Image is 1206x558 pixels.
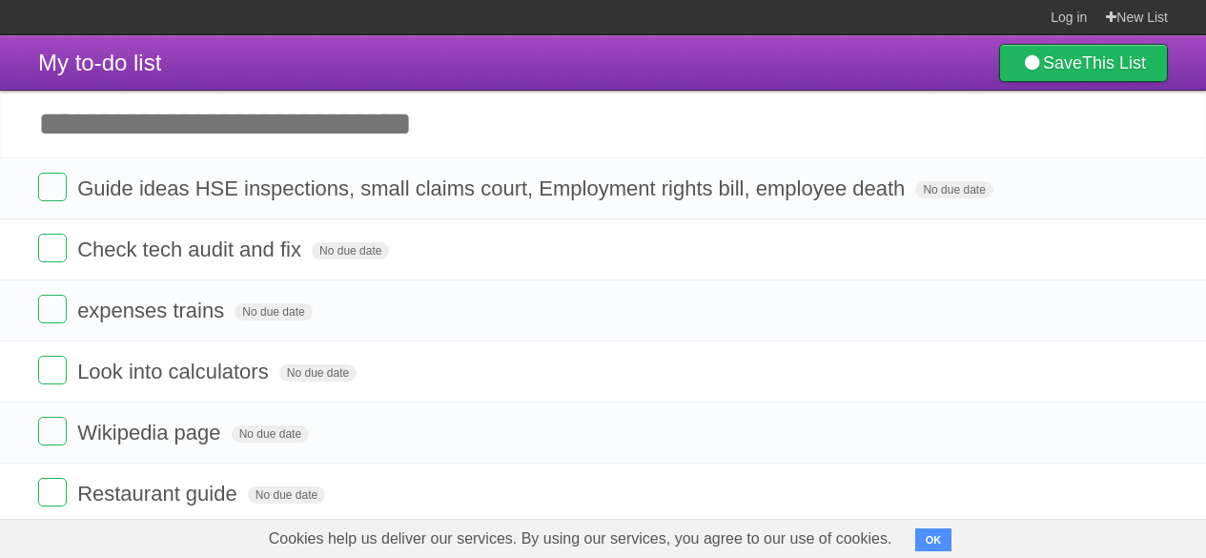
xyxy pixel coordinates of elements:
label: Done [38,356,67,384]
span: No due date [312,242,389,259]
label: Done [38,295,67,323]
label: Done [38,173,67,201]
span: Wikipedia page [77,421,225,444]
a: SaveThis List [999,44,1168,82]
span: Look into calculators [77,360,274,383]
span: Cookies help us deliver our services. By using our services, you agree to our use of cookies. [250,520,911,558]
span: My to-do list [38,50,161,75]
button: OK [915,528,952,551]
label: Done [38,234,67,262]
label: Done [38,478,67,506]
span: No due date [915,181,992,198]
span: Check tech audit and fix [77,238,306,261]
span: Restaurant guide [77,482,242,506]
span: Guide ideas HSE inspections, small claims court, Employment rights bill, employee death [77,176,910,200]
label: Done [38,417,67,445]
span: No due date [232,425,309,443]
span: expenses trains [77,299,229,322]
span: No due date [248,486,325,504]
b: This List [1082,53,1146,72]
span: No due date [235,303,312,320]
span: No due date [279,364,357,382]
